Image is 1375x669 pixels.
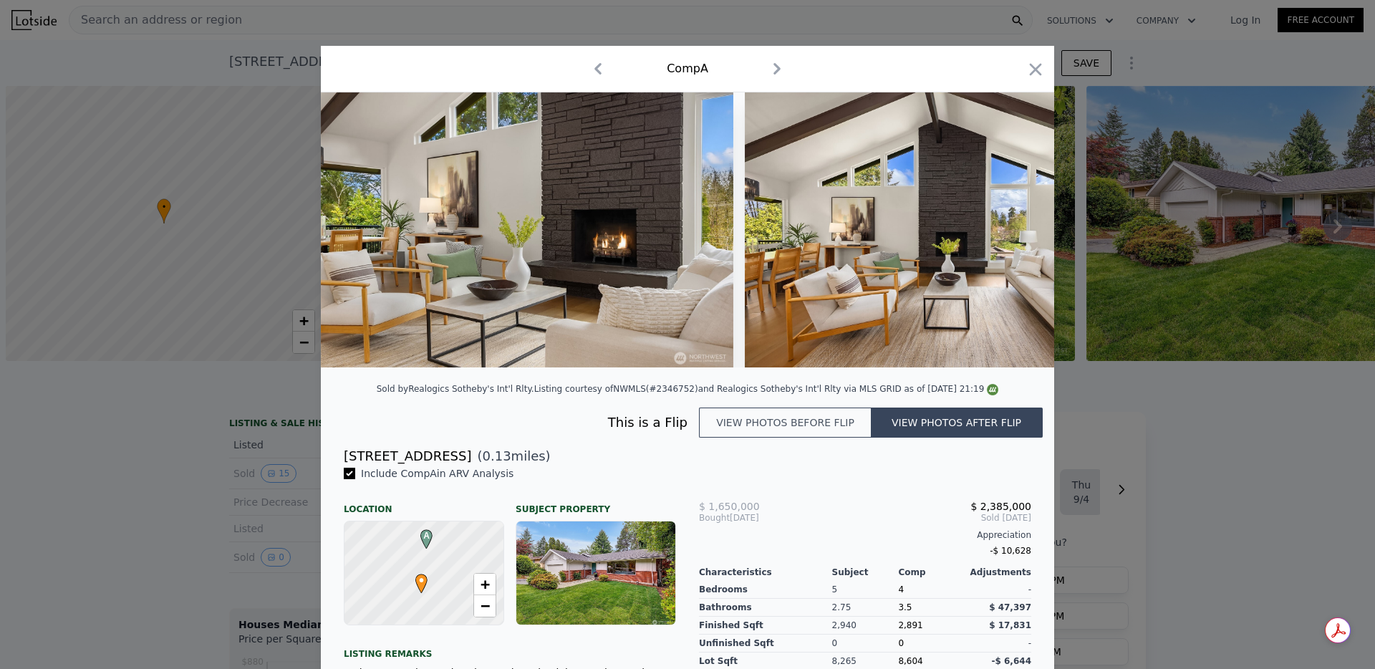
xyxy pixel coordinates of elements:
[832,567,899,578] div: Subject
[699,635,832,653] div: Unfinished Sqft
[898,599,965,617] div: 3.5
[699,529,1031,541] div: Appreciation
[898,567,965,578] div: Comp
[990,546,1031,556] span: -$ 10,628
[898,584,904,595] span: 4
[474,574,496,595] a: Zoom in
[699,567,832,578] div: Characteristics
[483,448,511,463] span: 0.13
[699,617,832,635] div: Finished Sqft
[344,446,471,466] div: [STREET_ADDRESS]
[970,501,1031,512] span: $ 2,385,000
[832,635,899,653] div: 0
[871,408,1043,438] button: View photos after flip
[745,92,1157,367] img: Property Img
[810,512,1031,524] span: Sold [DATE]
[516,492,676,515] div: Subject Property
[417,529,436,542] span: A
[898,620,922,630] span: 2,891
[699,512,730,524] span: Bought
[667,60,708,77] div: Comp A
[344,492,504,515] div: Location
[412,569,431,591] span: •
[344,637,676,660] div: Listing remarks
[417,529,425,538] div: A
[989,602,1031,612] span: $ 47,397
[471,446,550,466] span: ( miles)
[965,567,1031,578] div: Adjustments
[989,620,1031,630] span: $ 17,831
[699,581,832,599] div: Bedrooms
[321,92,733,367] img: Property Img
[965,635,1031,653] div: -
[992,656,1031,666] span: -$ 6,644
[377,384,534,394] div: Sold by Realogics Sotheby's Int'l Rlty .
[832,617,899,635] div: 2,940
[898,638,904,648] span: 0
[699,408,871,438] button: View photos before flip
[832,581,899,599] div: 5
[355,468,519,479] span: Include Comp A in ARV Analysis
[832,599,899,617] div: 2.75
[898,656,922,666] span: 8,604
[344,413,699,433] div: This is a Flip
[481,575,490,593] span: +
[534,384,999,394] div: Listing courtesy of NWMLS (#2346752) and Realogics Sotheby's Int'l Rlty via MLS GRID as of [DATE]...
[699,599,832,617] div: Bathrooms
[412,574,420,582] div: •
[699,501,760,512] span: $ 1,650,000
[699,512,810,524] div: [DATE]
[965,581,1031,599] div: -
[474,595,496,617] a: Zoom out
[481,597,490,615] span: −
[987,384,998,395] img: NWMLS Logo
